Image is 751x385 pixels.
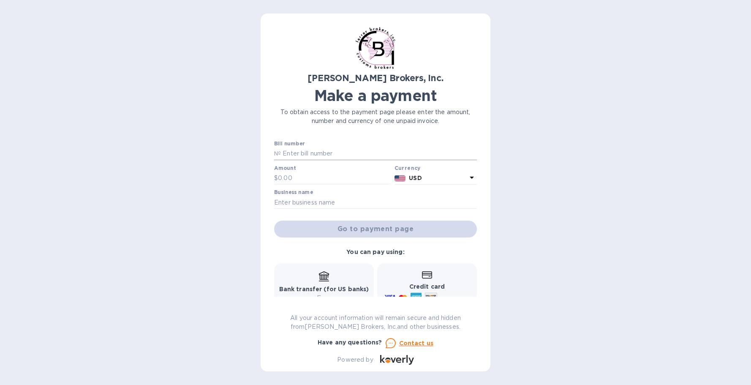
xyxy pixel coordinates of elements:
[307,73,443,83] b: [PERSON_NAME] Brokers, Inc.
[337,355,373,364] p: Powered by
[279,294,369,303] p: Free
[409,175,422,181] b: USD
[409,283,445,290] b: Credit card
[274,166,296,171] label: Amount
[274,196,477,209] input: Enter business name
[281,147,477,160] input: Enter bill number
[274,190,313,195] label: Business name
[318,339,382,346] b: Have any questions?
[399,340,434,347] u: Contact us
[274,149,281,158] p: №
[274,108,477,126] p: To obtain access to the payment page please enter the amount, number and currency of one unpaid i...
[274,87,477,104] h1: Make a payment
[395,175,406,181] img: USD
[279,286,369,292] b: Bank transfer (for US banks)
[278,172,391,185] input: 0.00
[274,174,278,183] p: $
[346,248,404,255] b: You can pay using:
[395,165,421,171] b: Currency
[274,142,305,147] label: Bill number
[274,314,477,331] p: All your account information will remain secure and hidden from [PERSON_NAME] Brokers, Inc. and o...
[441,295,471,301] span: and more...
